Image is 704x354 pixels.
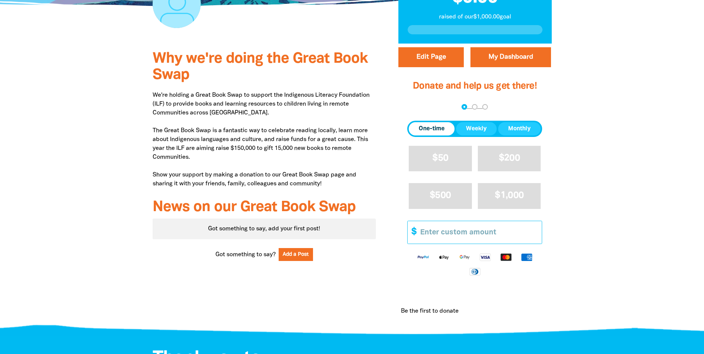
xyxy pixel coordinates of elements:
span: Weekly [466,124,487,133]
button: $1,000 [478,183,541,209]
img: Google Pay logo [454,253,475,261]
span: Got something to say? [215,250,276,259]
img: American Express logo [516,253,537,261]
button: Add a Post [279,248,313,261]
div: Paginated content [153,219,376,239]
button: Edit Page [398,47,464,67]
span: Why we're doing the Great Book Swap [153,52,368,82]
img: Mastercard logo [496,253,516,261]
div: Got something to say, add your first post! [153,219,376,239]
button: Navigate to step 3 of 3 to enter your payment details [482,104,488,110]
span: One-time [419,124,445,133]
div: Available payment methods [407,247,542,281]
button: Navigate to step 1 of 3 to enter your donation amount [462,104,467,110]
img: Paypal logo [413,253,433,261]
img: Apple Pay logo [433,253,454,261]
button: $50 [409,146,472,171]
button: Weekly [456,122,497,135]
p: Be the first to donate [401,307,459,316]
p: raised of our $1,000.00 goal [408,13,543,21]
span: $1,000 [495,191,524,200]
button: Monthly [498,122,541,135]
input: Enter custom amount [415,221,542,244]
img: Visa logo [475,253,496,261]
span: $ [408,221,416,244]
a: My Dashboard [470,47,551,67]
button: One-time [409,122,455,135]
h3: News on our Great Book Swap [153,199,376,216]
button: Navigate to step 2 of 3 to enter your details [472,104,477,110]
span: $50 [432,154,448,162]
span: Monthly [508,124,531,133]
div: Donation frequency [407,121,542,137]
p: We're holding a Great Book Swap to support the Indigenous Literacy Foundation (ILF) to provide bo... [153,91,376,188]
img: Diners Club logo [465,267,485,276]
button: $200 [478,146,541,171]
span: Donate and help us get there! [413,82,537,90]
div: Donation stream [398,298,551,324]
span: $200 [499,154,520,162]
button: $500 [409,183,472,209]
span: $500 [430,191,451,200]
